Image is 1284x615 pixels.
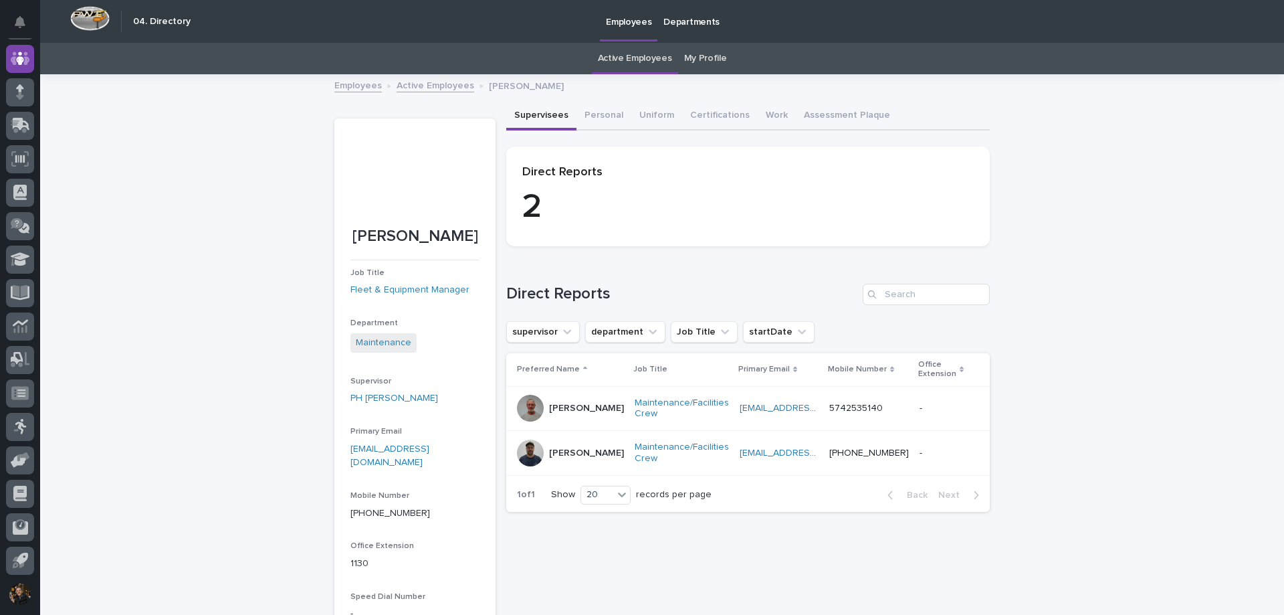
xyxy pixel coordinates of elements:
[633,362,667,377] p: Job Title
[549,403,624,414] p: [PERSON_NAME]
[671,321,738,343] button: Job Title
[740,404,891,413] a: [EMAIL_ADDRESS][DOMAIN_NAME]
[758,102,796,130] button: Work
[828,362,887,377] p: Mobile Number
[796,102,898,130] button: Assessment Plaque
[522,165,974,180] p: Direct Reports
[576,102,631,130] button: Personal
[522,187,974,228] p: 2
[350,319,398,327] span: Department
[920,400,925,414] p: -
[635,398,729,420] a: Maintenance/Facilities Crew
[356,336,411,350] a: Maintenance
[6,8,34,36] button: Notifications
[684,43,727,74] a: My Profile
[350,509,430,518] a: [PHONE_NUMBER]
[877,489,933,501] button: Back
[350,269,385,277] span: Job Title
[743,321,815,343] button: startDate
[397,77,474,92] a: Active Employees
[506,478,546,511] p: 1 of 1
[350,227,479,246] p: [PERSON_NAME]
[506,284,857,304] h1: Direct Reports
[938,491,968,500] span: Next
[920,445,925,459] p: -
[506,102,576,130] button: Supervisees
[933,489,990,501] button: Next
[738,362,790,377] p: Primary Email
[899,491,928,500] span: Back
[549,448,624,459] p: [PERSON_NAME]
[631,102,682,130] button: Uniform
[489,78,564,92] p: [PERSON_NAME]
[350,542,414,550] span: Office Extension
[635,442,729,464] a: Maintenance/Facilities Crew
[350,444,429,468] a: [EMAIL_ADDRESS][DOMAIN_NAME]
[636,489,712,501] p: records per page
[581,488,613,502] div: 20
[334,77,382,92] a: Employees
[350,428,402,436] span: Primary Email
[585,321,665,343] button: department
[350,391,438,406] a: PH [PERSON_NAME]
[350,283,469,297] a: Fleet & Equipment Manager
[350,593,425,601] span: Speed Dial Number
[350,492,409,500] span: Mobile Number
[17,16,34,37] div: Notifications
[350,557,479,571] p: 1130
[918,357,956,382] p: Office Extension
[829,404,883,413] a: 5742535140
[506,321,580,343] button: supervisor
[70,6,110,31] img: Workspace Logo
[506,431,994,476] tr: [PERSON_NAME]Maintenance/Facilities Crew [EMAIL_ADDRESS][DOMAIN_NAME] [PHONE_NUMBER]--
[863,284,990,305] input: Search
[598,43,672,74] a: Active Employees
[6,580,34,608] button: users-avatar
[682,102,758,130] button: Certifications
[517,362,580,377] p: Preferred Name
[133,16,191,27] h2: 04. Directory
[551,489,575,501] p: Show
[506,386,994,431] tr: [PERSON_NAME]Maintenance/Facilities Crew [EMAIL_ADDRESS][DOMAIN_NAME] 5742535140--
[350,377,391,385] span: Supervisor
[740,448,891,458] a: [EMAIL_ADDRESS][DOMAIN_NAME]
[829,448,909,458] a: [PHONE_NUMBER]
